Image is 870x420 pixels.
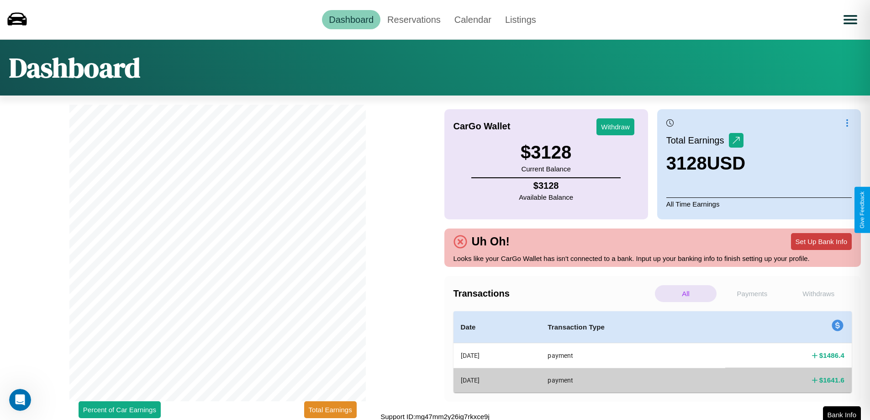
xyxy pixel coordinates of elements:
[498,10,543,29] a: Listings
[666,153,745,174] h3: 3128 USD
[322,10,380,29] a: Dashboard
[859,191,865,229] div: Give Feedback
[9,389,31,411] iframe: Intercom live chat
[791,233,852,250] button: Set Up Bank Info
[461,322,533,333] h4: Date
[453,288,653,299] h4: Transactions
[448,10,498,29] a: Calendar
[380,10,448,29] a: Reservations
[548,322,718,333] h4: Transaction Type
[304,401,357,418] button: Total Earnings
[521,163,571,175] p: Current Balance
[79,401,161,418] button: Percent of Car Earnings
[819,375,844,385] h4: $ 1641.6
[819,351,844,360] h4: $ 1486.4
[596,118,634,135] button: Withdraw
[521,142,571,163] h3: $ 3128
[721,285,783,302] p: Payments
[453,368,541,392] th: [DATE]
[453,343,541,368] th: [DATE]
[519,191,573,203] p: Available Balance
[655,285,717,302] p: All
[788,285,849,302] p: Withdraws
[666,132,729,149] p: Total Earnings
[540,343,725,368] th: payment
[453,311,852,393] table: simple table
[666,197,852,210] p: All Time Earnings
[519,181,573,191] h4: $ 3128
[838,7,863,32] button: Open menu
[540,368,725,392] th: payment
[467,235,514,248] h4: Uh Oh!
[453,121,511,132] h4: CarGo Wallet
[453,252,852,265] p: Looks like your CarGo Wallet has isn't connected to a bank. Input up your banking info to finish ...
[9,49,140,86] h1: Dashboard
